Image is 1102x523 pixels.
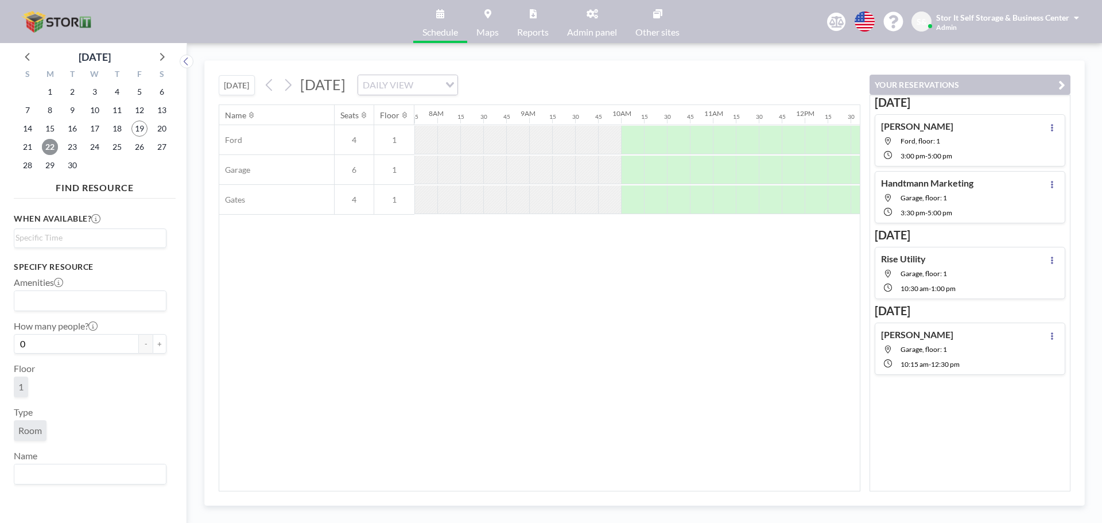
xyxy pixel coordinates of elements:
span: Friday, September 12, 2025 [131,102,148,118]
div: 30 [480,113,487,121]
span: Saturday, September 20, 2025 [154,121,170,137]
span: Garage, floor: 1 [901,269,947,278]
div: Search for option [358,75,457,95]
span: - [929,360,931,369]
div: 45 [687,113,694,121]
span: Wednesday, September 17, 2025 [87,121,103,137]
span: 1 [374,195,414,205]
span: Sunday, September 14, 2025 [20,121,36,137]
span: 12:30 PM [931,360,960,369]
div: 45 [412,113,418,121]
div: 8AM [429,109,444,118]
span: 1 [18,381,24,393]
span: 6 [335,165,374,175]
span: Saturday, September 13, 2025 [154,102,170,118]
span: Maps [476,28,499,37]
span: S& [917,17,927,27]
span: Tuesday, September 2, 2025 [64,84,80,100]
span: Thursday, September 25, 2025 [109,139,125,155]
span: Garage, floor: 1 [901,345,947,354]
h4: FIND RESOURCE [14,177,176,193]
div: S [17,68,39,83]
span: 4 [335,135,374,145]
span: Stor It Self Storage & Business Center [936,13,1069,22]
span: Tuesday, September 16, 2025 [64,121,80,137]
span: - [929,284,931,293]
div: Seats [340,110,359,121]
span: Sunday, September 7, 2025 [20,102,36,118]
div: 45 [779,113,786,121]
span: 3:30 PM [901,208,925,217]
input: Search for option [15,467,160,482]
span: Garage [219,165,250,175]
div: 15 [733,113,740,121]
span: 4 [335,195,374,205]
span: Friday, September 19, 2025 [131,121,148,137]
div: 45 [503,113,510,121]
span: Saturday, September 6, 2025 [154,84,170,100]
div: Search for option [14,464,166,484]
label: Type [14,406,33,418]
div: 9AM [521,109,536,118]
span: Tuesday, September 23, 2025 [64,139,80,155]
div: 15 [549,113,556,121]
button: - [139,334,153,354]
span: Garage, floor: 1 [901,193,947,202]
div: F [128,68,150,83]
span: Monday, September 8, 2025 [42,102,58,118]
button: [DATE] [219,75,255,95]
span: Ford [219,135,242,145]
div: 30 [756,113,763,121]
span: 5:00 PM [928,152,952,160]
div: 15 [457,113,464,121]
span: - [925,208,928,217]
button: + [153,334,166,354]
span: [DATE] [300,76,346,93]
div: 30 [848,113,855,121]
span: Monday, September 1, 2025 [42,84,58,100]
span: 1 [374,165,414,175]
div: 15 [825,113,832,121]
span: 3:00 PM [901,152,925,160]
h4: Rise Utility [881,253,926,265]
span: Wednesday, September 24, 2025 [87,139,103,155]
div: S [150,68,173,83]
div: 30 [664,113,671,121]
label: Floor [14,363,35,374]
label: Amenities [14,277,63,288]
label: How many people? [14,320,98,332]
span: Friday, September 5, 2025 [131,84,148,100]
h4: [PERSON_NAME] [881,329,953,340]
span: Saturday, September 27, 2025 [154,139,170,155]
div: Search for option [14,229,166,246]
div: 10AM [612,109,631,118]
span: Wednesday, September 3, 2025 [87,84,103,100]
span: Friday, September 26, 2025 [131,139,148,155]
button: YOUR RESERVATIONS [870,75,1070,95]
span: - [925,152,928,160]
span: Monday, September 29, 2025 [42,157,58,173]
label: Name [14,450,37,462]
span: 5:00 PM [928,208,952,217]
img: organization-logo [18,10,98,33]
div: T [106,68,128,83]
span: Reports [517,28,549,37]
h3: Specify resource [14,262,166,272]
div: W [84,68,106,83]
div: Name [225,110,246,121]
div: M [39,68,61,83]
span: Thursday, September 18, 2025 [109,121,125,137]
span: Schedule [422,28,458,37]
span: Gates [219,195,245,205]
div: 30 [572,113,579,121]
h4: Handtmann Marketing [881,177,973,189]
span: Tuesday, September 9, 2025 [64,102,80,118]
span: Sunday, September 28, 2025 [20,157,36,173]
span: Thursday, September 4, 2025 [109,84,125,100]
span: Sunday, September 21, 2025 [20,139,36,155]
div: T [61,68,84,83]
div: 15 [641,113,648,121]
span: Tuesday, September 30, 2025 [64,157,80,173]
span: 10:30 AM [901,284,929,293]
span: Room [18,425,42,436]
